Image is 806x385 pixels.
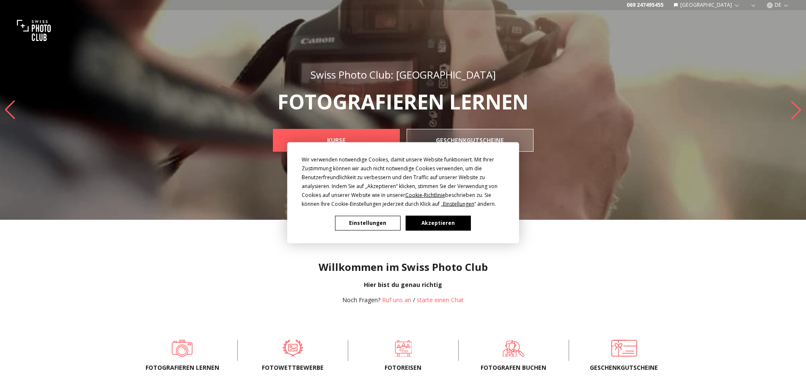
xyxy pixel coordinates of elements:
[443,200,474,207] span: Einstellungen
[405,216,470,230] button: Akzeptieren
[405,191,445,198] span: Cookie-Richtlinie
[335,216,400,230] button: Einstellungen
[302,155,505,208] div: Wir verwenden notwendige Cookies, damit unsere Website funktioniert. Mit Ihrer Zustimmung können ...
[287,142,519,243] div: Cookie Consent Prompt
